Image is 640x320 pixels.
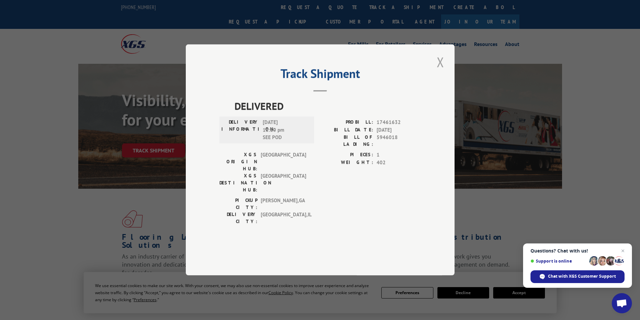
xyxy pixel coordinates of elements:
label: XGS ORIGIN HUB: [219,151,257,173]
label: WEIGHT: [320,159,373,167]
label: BILL DATE: [320,126,373,134]
label: PIECES: [320,151,373,159]
span: [PERSON_NAME] , GA [261,197,306,211]
span: DELIVERED [234,99,421,114]
label: DELIVERY CITY: [219,211,257,225]
span: [DATE] 12:10 pm SEE POD [263,119,308,142]
span: [DATE] [377,126,421,134]
label: PICKUP CITY: [219,197,257,211]
span: [GEOGRAPHIC_DATA] , IL [261,211,306,225]
span: 1 [377,151,421,159]
label: BILL OF LADING: [320,134,373,148]
span: 5946018 [377,134,421,148]
span: Chat with XGS Customer Support [548,273,616,279]
span: Questions? Chat with us! [530,248,625,254]
span: [GEOGRAPHIC_DATA] [261,173,306,194]
span: [GEOGRAPHIC_DATA] [261,151,306,173]
button: Close modal [435,53,446,71]
label: XGS DESTINATION HUB: [219,173,257,194]
label: DELIVERY INFORMATION: [221,119,259,142]
label: PROBILL: [320,119,373,127]
span: Support is online [530,259,587,264]
a: Open chat [612,293,632,313]
h2: Track Shipment [219,69,421,82]
span: 17461632 [377,119,421,127]
span: 402 [377,159,421,167]
span: Chat with XGS Customer Support [530,270,625,283]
